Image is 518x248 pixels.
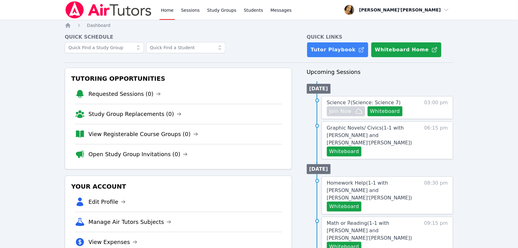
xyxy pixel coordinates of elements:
[424,179,448,212] span: 08:30 pm
[368,106,403,116] button: Whiteboard
[307,33,453,41] h4: Quick Links
[87,23,111,28] span: Dashboard
[327,100,401,105] span: Science 7 ( Science: Science 7 )
[89,90,161,98] a: Requested Sessions (0)
[89,238,137,246] a: View Expenses
[89,218,172,226] a: Manage Air Tutors Subjects
[70,73,287,84] h3: Tutoring Opportunities
[65,22,453,28] nav: Breadcrumb
[307,84,331,94] li: [DATE]
[65,42,144,53] input: Quick Find a Study Group
[327,179,418,202] a: Homework Help(1-1 with [PERSON_NAME] and [PERSON_NAME]'[PERSON_NAME])
[87,22,111,28] a: Dashboard
[327,180,412,201] span: Homework Help ( 1-1 with [PERSON_NAME] and [PERSON_NAME]'[PERSON_NAME] )
[270,7,292,13] span: Messages
[329,108,352,115] span: Join Now
[146,42,225,53] input: Quick Find a Student
[424,99,448,116] span: 03:00 pm
[327,125,412,146] span: Graphic Novels/ Civics ( 1-1 with [PERSON_NAME] and [PERSON_NAME]'[PERSON_NAME] )
[371,42,442,58] button: Whiteboard Home
[327,106,365,116] button: Join Now
[327,124,418,147] a: Graphic Novels/ Civics(1-1 with [PERSON_NAME] and [PERSON_NAME]'[PERSON_NAME])
[327,202,362,212] button: Whiteboard
[327,220,418,242] a: Math or Reading(1-1 with [PERSON_NAME] and [PERSON_NAME]'[PERSON_NAME])
[307,68,453,76] h3: Upcoming Sessions
[65,1,152,19] img: Air Tutors
[327,99,401,106] a: Science 7(Science: Science 7)
[307,164,331,174] li: [DATE]
[89,198,126,206] a: Edit Profile
[327,147,362,156] button: Whiteboard
[65,33,292,41] h4: Quick Schedule
[89,130,198,139] a: View Registerable Course Groups (0)
[307,42,369,58] a: Tutor Playbook
[424,124,448,156] span: 06:15 pm
[89,150,188,159] a: Open Study Group Invitations (0)
[327,220,412,241] span: Math or Reading ( 1-1 with [PERSON_NAME] and [PERSON_NAME]'[PERSON_NAME] )
[89,110,182,118] a: Study Group Replacements (0)
[70,181,287,192] h3: Your Account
